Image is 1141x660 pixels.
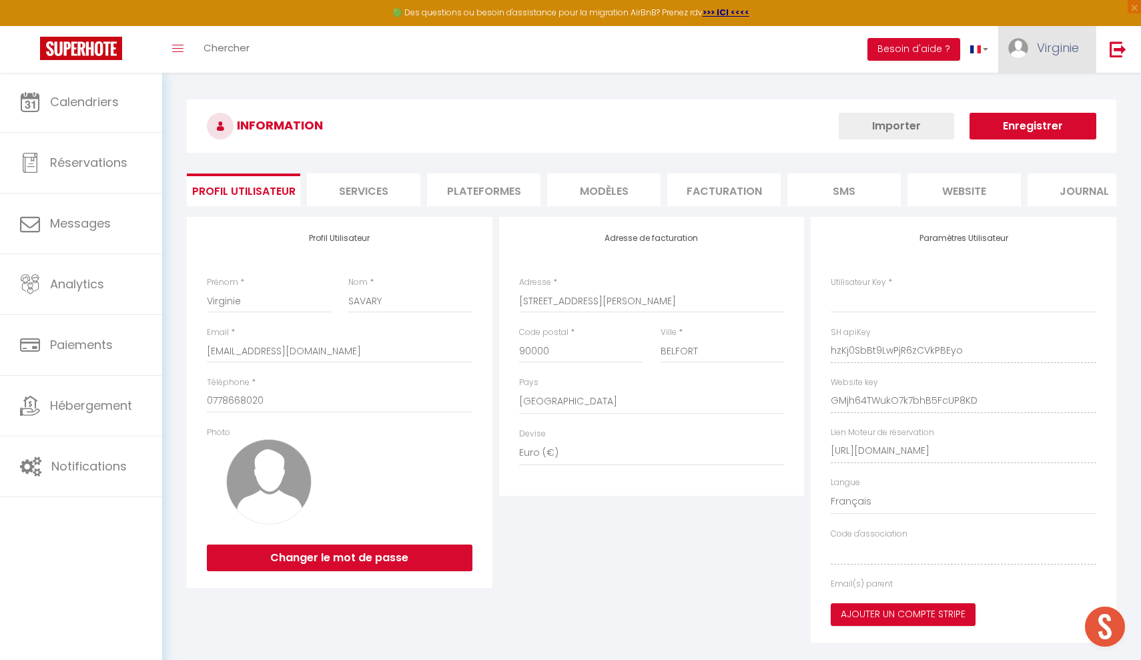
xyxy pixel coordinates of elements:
li: Journal [1028,174,1141,206]
a: ... Virginie [998,26,1096,73]
label: Email [207,326,229,339]
label: Devise [519,428,546,440]
button: Importer [839,113,954,139]
a: Chercher [194,26,260,73]
h4: Adresse de facturation [519,234,785,243]
li: MODÈLES [547,174,661,206]
label: SH apiKey [831,326,871,339]
h4: Profil Utilisateur [207,234,472,243]
button: Besoin d'aide ? [867,38,960,61]
label: Code postal [519,326,568,339]
span: Hébergement [50,397,132,414]
span: Calendriers [50,93,119,110]
label: Website key [831,376,878,389]
h4: Paramètres Utilisateur [831,234,1096,243]
span: Analytics [50,276,104,292]
img: logout [1110,41,1126,57]
span: Réservations [50,154,127,171]
span: Chercher [204,41,250,55]
button: Changer le mot de passe [207,545,472,571]
button: Ajouter un compte Stripe [831,603,976,626]
label: Pays [519,376,538,389]
li: Profil Utilisateur [187,174,300,206]
li: Facturation [667,174,781,206]
li: Services [307,174,420,206]
li: SMS [787,174,901,206]
span: Paiements [50,336,113,353]
label: Langue [831,476,860,489]
label: Prénom [207,276,238,289]
h3: INFORMATION [187,99,1116,153]
label: Lien Moteur de réservation [831,426,934,439]
button: Enregistrer [970,113,1096,139]
li: Plateformes [427,174,540,206]
label: Ville [661,326,677,339]
img: avatar.png [226,439,312,525]
img: ... [1008,38,1028,58]
label: Email(s) parent [831,578,893,591]
span: Virginie [1037,39,1079,56]
div: Ouvrir le chat [1085,607,1125,647]
label: Adresse [519,276,551,289]
span: Notifications [51,458,127,474]
label: Téléphone [207,376,250,389]
a: >>> ICI <<<< [703,7,749,18]
span: Messages [50,215,111,232]
li: website [907,174,1021,206]
label: Nom [348,276,368,289]
label: Utilisateur Key [831,276,886,289]
label: Code d'association [831,528,907,541]
label: Photo [207,426,230,439]
img: Super Booking [40,37,122,60]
